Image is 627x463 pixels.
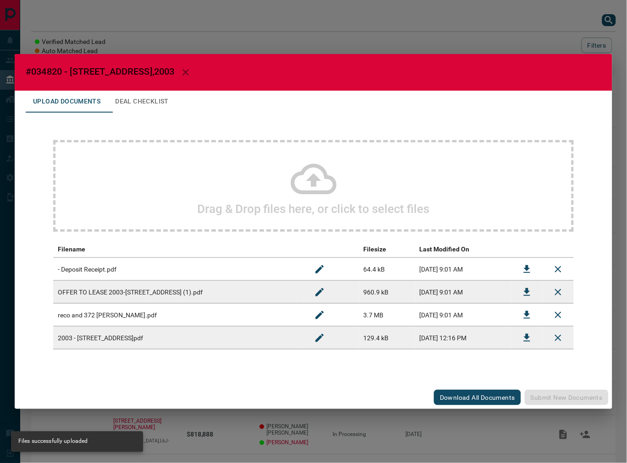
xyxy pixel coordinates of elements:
[304,241,359,258] th: edit column
[516,281,538,303] button: Download
[53,304,304,327] td: reco and 372 [PERSON_NAME].pdf
[516,304,538,326] button: Download
[547,258,569,280] button: Remove File
[53,140,574,232] div: Drag & Drop files here, or click to select files
[516,258,538,280] button: Download
[543,241,574,258] th: delete file action column
[547,281,569,303] button: Remove File
[511,241,543,258] th: download action column
[359,281,415,304] td: 960.9 kB
[516,327,538,349] button: Download
[198,202,430,216] h2: Drag & Drop files here, or click to select files
[415,327,511,349] td: [DATE] 12:16 PM
[309,258,331,280] button: Rename
[359,258,415,281] td: 64.4 kB
[53,241,304,258] th: Filename
[547,327,569,349] button: Remove File
[309,281,331,303] button: Rename
[53,281,304,304] td: OFFER TO LEASE 2003-[STREET_ADDRESS] (1).pdf
[53,327,304,349] td: 2003 - [STREET_ADDRESS]pdf
[26,66,175,77] span: #034820 - [STREET_ADDRESS],2003
[415,304,511,327] td: [DATE] 9:01 AM
[309,327,331,349] button: Rename
[53,258,304,281] td: - Deposit Receipt.pdf
[359,241,415,258] th: Filesize
[547,304,569,326] button: Remove File
[415,258,511,281] td: [DATE] 9:01 AM
[108,91,176,113] button: Deal Checklist
[18,434,88,449] div: Files successfully uploaded
[415,241,511,258] th: Last Modified On
[415,281,511,304] td: [DATE] 9:01 AM
[359,304,415,327] td: 3.7 MB
[359,327,415,349] td: 129.4 kB
[309,304,331,326] button: Rename
[26,91,108,113] button: Upload Documents
[434,390,521,405] button: Download All Documents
